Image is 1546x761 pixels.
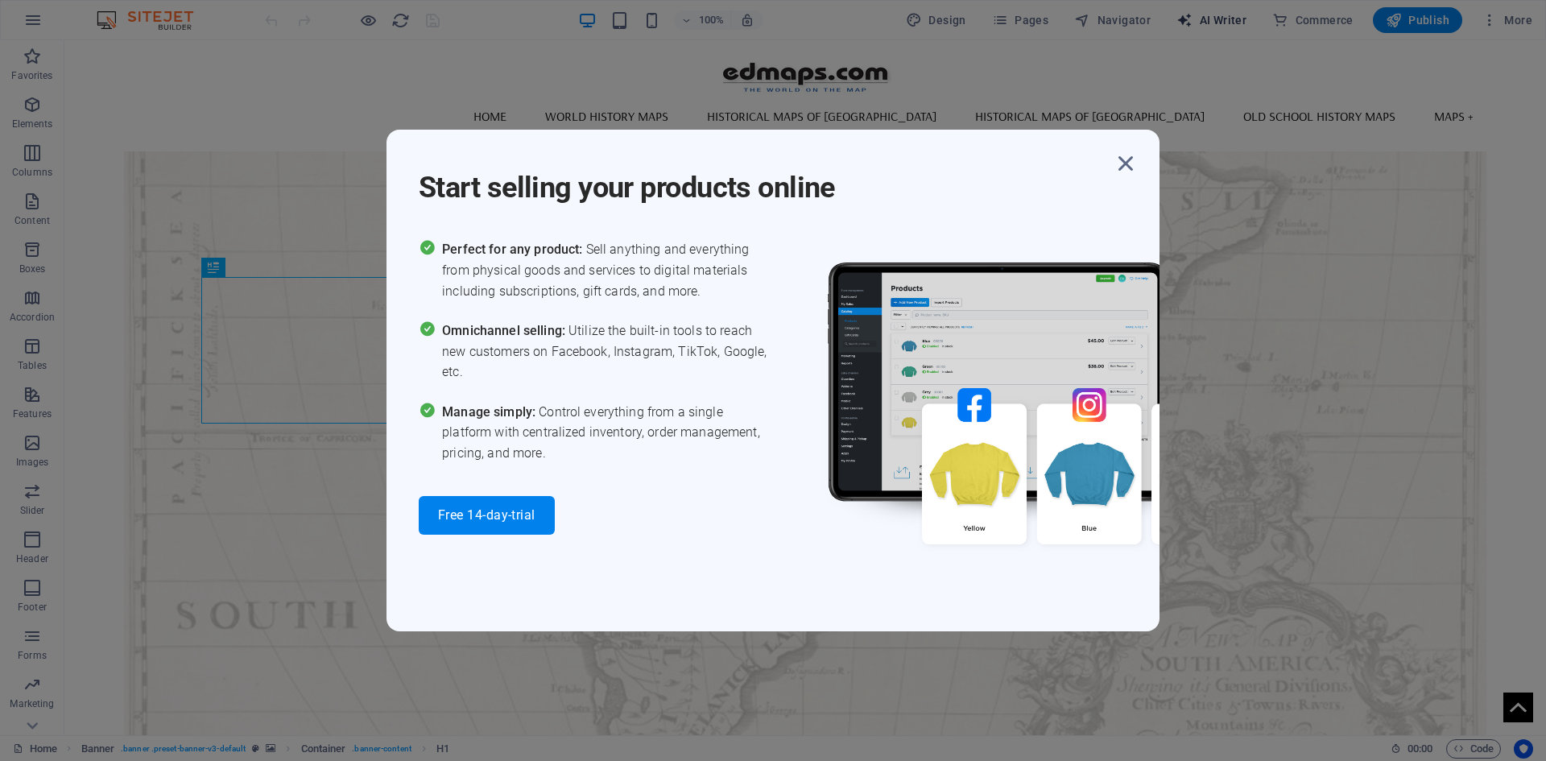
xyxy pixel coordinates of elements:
[419,496,555,535] button: Free 14-day-trial
[442,402,773,464] span: Control everything from a single platform with centralized inventory, order management, pricing, ...
[442,239,773,301] span: Sell anything and everything from physical goods and services to digital materials including subs...
[442,321,773,383] span: Utilize the built-in tools to reach new customers on Facebook, Instagram, TikTok, Google, etc.
[801,239,1284,591] img: promo_image.png
[438,509,535,522] span: Free 14-day-trial
[442,323,568,338] span: Omnichannel selling:
[419,149,1111,207] h1: Start selling your products online
[442,242,585,257] span: Perfect for any product:
[442,404,539,420] span: Manage simply:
